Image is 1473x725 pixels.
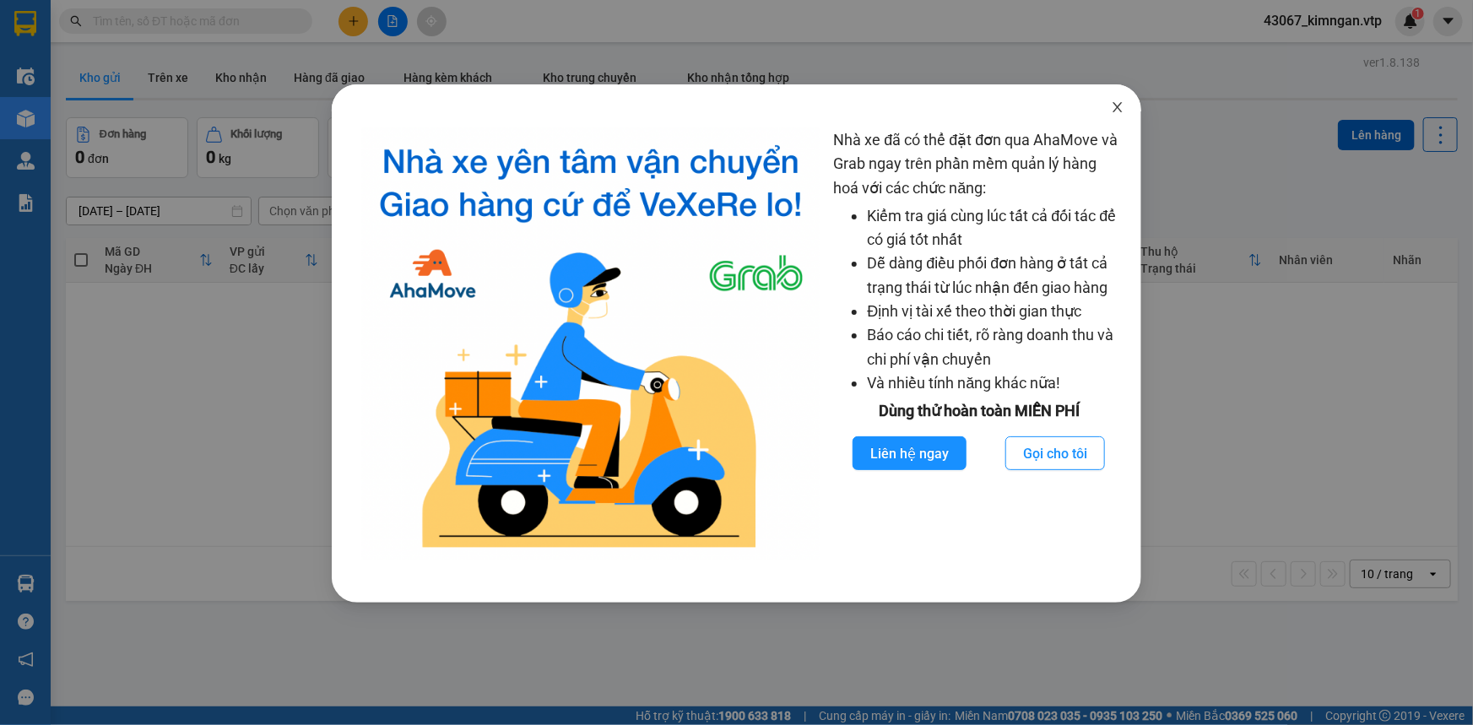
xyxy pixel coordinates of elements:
[867,371,1124,395] li: Và nhiều tính năng khác nữa!
[833,399,1124,423] div: Dùng thử hoàn toàn MIỄN PHÍ
[833,128,1124,560] div: Nhà xe đã có thể đặt đơn qua AhaMove và Grab ngay trên phần mềm quản lý hàng hoá với các chức năng:
[867,300,1124,323] li: Định vị tài xế theo thời gian thực
[1094,84,1141,132] button: Close
[1005,436,1105,470] button: Gọi cho tôi
[853,436,967,470] button: Liên hệ ngay
[867,204,1124,252] li: Kiểm tra giá cùng lúc tất cả đối tác để có giá tốt nhất
[1023,443,1087,464] span: Gọi cho tôi
[1111,100,1124,114] span: close
[362,128,820,560] img: logo
[870,443,949,464] span: Liên hệ ngay
[867,252,1124,300] li: Dễ dàng điều phối đơn hàng ở tất cả trạng thái từ lúc nhận đến giao hàng
[867,323,1124,371] li: Báo cáo chi tiết, rõ ràng doanh thu và chi phí vận chuyển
